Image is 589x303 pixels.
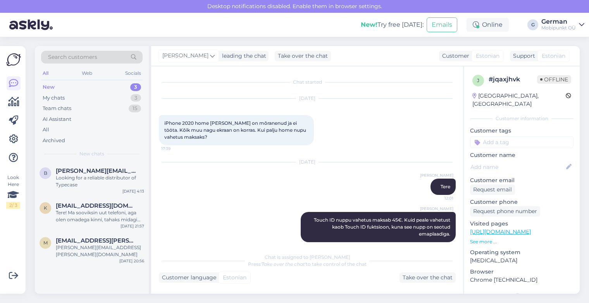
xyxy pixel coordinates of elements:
div: Web [80,68,94,78]
div: [GEOGRAPHIC_DATA], [GEOGRAPHIC_DATA] [472,92,566,108]
p: Customer name [470,151,573,159]
span: Search customers [48,53,97,61]
input: Add name [470,163,565,171]
div: Online [467,18,509,32]
div: Chat started [159,79,456,86]
div: [DATE] 20:56 [119,258,144,264]
div: leading the chat [219,52,266,60]
span: Offline [537,75,571,84]
div: Customer [439,52,469,60]
span: k [44,205,47,211]
p: Customer email [470,176,573,184]
div: My chats [43,94,65,102]
div: Request email [470,184,515,195]
p: Visited pages [470,220,573,228]
div: Archived [43,137,65,145]
span: Estonian [476,52,499,60]
i: 'Take over the chat' [261,261,306,267]
img: Askly Logo [6,52,21,67]
span: [PERSON_NAME] [420,172,453,178]
div: 2 / 3 [6,202,20,209]
div: 15 [129,105,141,112]
div: AI Assistant [43,115,71,123]
span: [PERSON_NAME] [420,206,453,212]
div: Customer language [159,274,216,282]
p: See more ... [470,238,573,245]
p: [MEDICAL_DATA] [470,257,573,265]
div: Mobipunkt OÜ [541,25,576,31]
p: Browser [470,268,573,276]
span: kunozifier@gmail.com [56,202,136,209]
span: monika.aedma@gmail.com [56,237,136,244]
div: Tere! Ma sooviksin uut telefoni, aga olen omadega kinni, tahaks midagi mis on kõrgem kui 60hz ekr... [56,209,144,223]
div: Take over the chat [275,51,331,61]
span: Chat is assigned to [PERSON_NAME] [265,254,350,260]
span: m [43,240,48,246]
span: iPhone 2020 home [PERSON_NAME] on mõranenud ja ei tööta. Kõik muu nagu ekraan on korras. Kui palj... [164,120,307,140]
p: Chrome [TECHNICAL_ID] [470,276,573,284]
div: All [41,68,50,78]
a: [URL][DOMAIN_NAME] [470,228,531,235]
span: New chats [79,150,104,157]
span: Press to take control of the chat [248,261,367,267]
span: [PERSON_NAME] [162,52,208,60]
div: Customer information [470,115,573,122]
span: j [477,77,479,83]
div: 3 [130,83,141,91]
span: Estonian [542,52,565,60]
span: Tere [441,184,450,189]
div: Take over the chat [400,272,456,283]
b: New! [361,21,377,28]
div: Socials [124,68,143,78]
p: Operating system [470,248,573,257]
div: Try free [DATE]: [361,20,424,29]
div: [DATE] 21:57 [121,223,144,229]
div: All [43,126,49,134]
input: Add a tag [470,136,573,148]
span: 12:01 [424,195,453,201]
p: Customer tags [470,127,573,135]
div: Team chats [43,105,71,112]
div: Extra [470,292,573,299]
div: # jqaxjhvk [489,75,537,84]
div: [DATE] [159,95,456,102]
div: Request phone number [470,206,540,217]
button: Emails [427,17,457,32]
span: 17:39 [161,146,190,151]
div: 3 [131,94,141,102]
span: Estonian [223,274,246,282]
div: [DATE] 4:13 [122,188,144,194]
span: Touch ID nuppu vahetus maksab 45€. Kuid peale vahetust kaob Touch ID fuktsioon, kuna see nupp on ... [314,217,451,237]
div: G [527,19,538,30]
div: Looking for a reliable distributor of Typecase [56,174,144,188]
span: benson@typecase.co [56,167,136,174]
div: German [541,19,576,25]
div: [PERSON_NAME][EMAIL_ADDRESS][PERSON_NAME][DOMAIN_NAME] [56,244,144,258]
div: [DATE] [159,158,456,165]
div: Look Here [6,174,20,209]
div: Support [510,52,535,60]
div: New [43,83,55,91]
p: Customer phone [470,198,573,206]
span: b [44,170,47,176]
a: GermanMobipunkt OÜ [541,19,584,31]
